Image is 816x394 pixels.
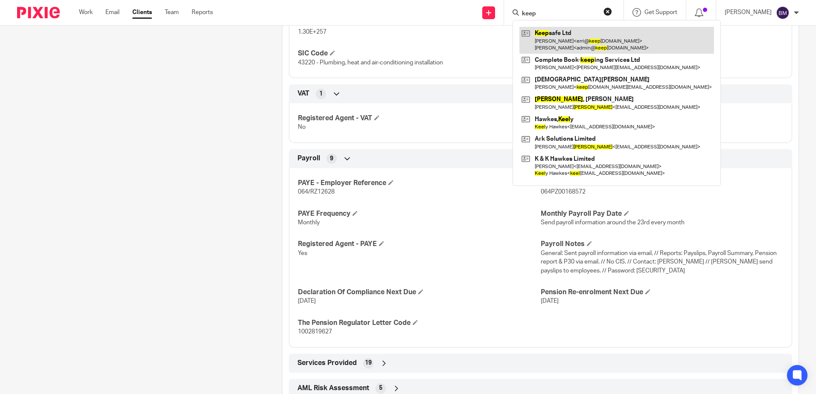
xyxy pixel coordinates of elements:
a: Team [165,8,179,17]
span: Yes [298,250,307,256]
h4: Declaration Of Compliance Next Due [298,288,540,297]
span: Services Provided [297,359,357,368]
span: 1.30E+257 [298,29,326,35]
span: 19 [365,359,372,367]
img: svg%3E [776,6,790,20]
h4: Monthly Payroll Pay Date [541,209,783,218]
span: 064/RZ12628 [298,189,335,195]
h4: PAYE - Employer Reference [298,179,540,188]
span: [DATE] [541,298,559,304]
a: Email [105,8,119,17]
h4: Payroll Notes [541,240,783,249]
span: VAT [297,89,309,98]
span: No [298,124,306,130]
span: 064PZ00168572 [541,189,586,195]
span: Send payroll information around the 23rd every month [541,220,685,226]
a: Work [79,8,93,17]
button: Clear [603,7,612,16]
img: Pixie [17,7,60,18]
span: Get Support [644,9,677,15]
span: AML Risk Assessment [297,384,369,393]
span: 43220 - Plumbing, heat and air-conditioning installation [298,60,443,66]
h4: The Pension Regulator Letter Code [298,319,540,327]
h4: SIC Code [298,49,540,58]
span: 9 [330,154,333,163]
h4: Registered Agent - PAYE [298,240,540,249]
a: Reports [192,8,213,17]
span: Payroll [297,154,320,163]
h4: PAYE Frequency [298,209,540,218]
span: 5 [379,384,382,392]
span: General: Sent payroll information via email, // Reports: Payslips, Payroll Summary, Pension repor... [541,250,777,274]
p: [PERSON_NAME] [725,8,772,17]
span: Monthly [298,220,320,226]
a: Clients [132,8,152,17]
input: Search [521,10,598,18]
span: [DATE] [298,298,316,304]
span: 1002819627 [298,329,332,335]
span: 1 [319,90,323,98]
h4: Pension Re-enrolment Next Due [541,288,783,297]
h4: Registered Agent - VAT [298,114,540,123]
